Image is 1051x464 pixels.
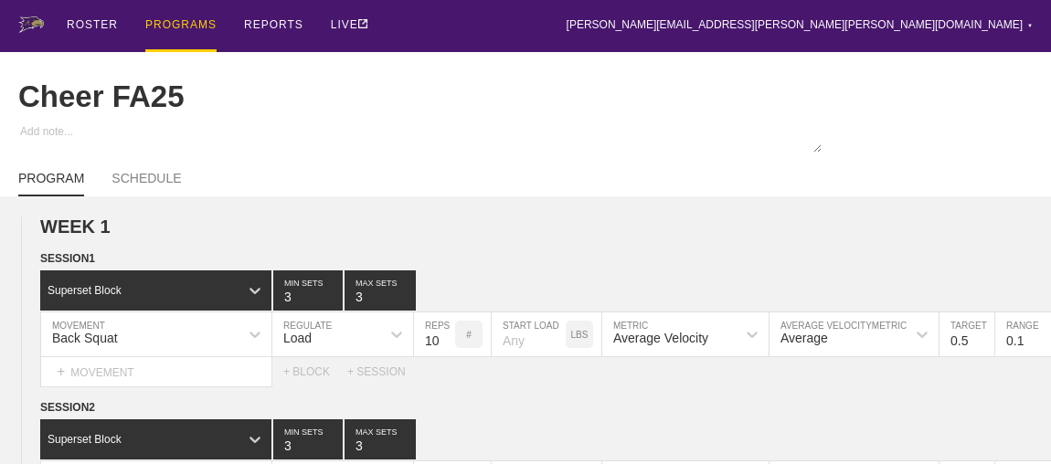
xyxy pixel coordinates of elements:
input: None [345,270,416,311]
span: SESSION 2 [40,401,95,414]
div: Superset Block [48,284,122,297]
div: + BLOCK [283,365,347,378]
a: PROGRAM [18,171,84,196]
input: Any [492,312,566,356]
div: Back Squat [52,331,118,345]
span: + [57,364,65,379]
img: logo [18,16,44,33]
a: SCHEDULE [111,171,181,195]
div: MOVEMENT [40,357,272,387]
div: Load [283,331,312,345]
input: None [345,419,416,459]
p: # [466,330,472,340]
div: + SESSION [347,365,420,378]
span: SESSION 1 [40,252,95,265]
span: WEEK 1 [40,216,111,237]
div: ▼ [1027,20,1033,31]
div: Average Velocity [613,331,708,345]
div: Average [780,331,828,345]
p: LBS [571,330,589,340]
iframe: Chat Widget [960,376,1051,464]
div: Superset Block [48,433,122,446]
